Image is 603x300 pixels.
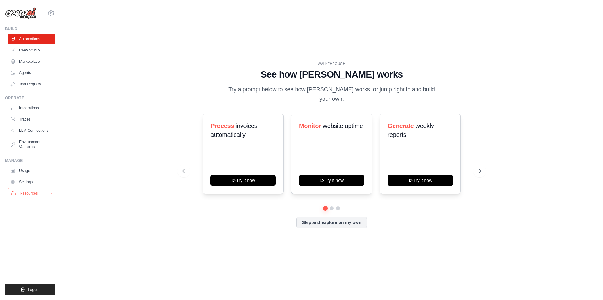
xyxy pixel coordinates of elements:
[182,69,481,80] h1: See how [PERSON_NAME] works
[5,284,55,295] button: Logout
[5,158,55,163] div: Manage
[296,217,367,228] button: Skip and explore on my own
[8,79,55,89] a: Tool Registry
[323,122,363,129] span: website uptime
[8,137,55,152] a: Environment Variables
[388,122,434,138] span: weekly reports
[20,191,38,196] span: Resources
[8,177,55,187] a: Settings
[182,62,481,66] div: WALKTHROUGH
[8,166,55,176] a: Usage
[8,34,55,44] a: Automations
[5,95,55,100] div: Operate
[226,85,437,104] p: Try a prompt below to see how [PERSON_NAME] works, or jump right in and build your own.
[210,122,257,138] span: invoices automatically
[210,175,276,186] button: Try it now
[5,26,55,31] div: Build
[299,175,364,186] button: Try it now
[28,287,40,292] span: Logout
[5,7,36,19] img: Logo
[8,45,55,55] a: Crew Studio
[388,122,414,129] span: Generate
[8,114,55,124] a: Traces
[299,122,321,129] span: Monitor
[388,175,453,186] button: Try it now
[8,103,55,113] a: Integrations
[8,68,55,78] a: Agents
[8,56,55,67] a: Marketplace
[210,122,234,129] span: Process
[8,188,56,198] button: Resources
[8,126,55,136] a: LLM Connections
